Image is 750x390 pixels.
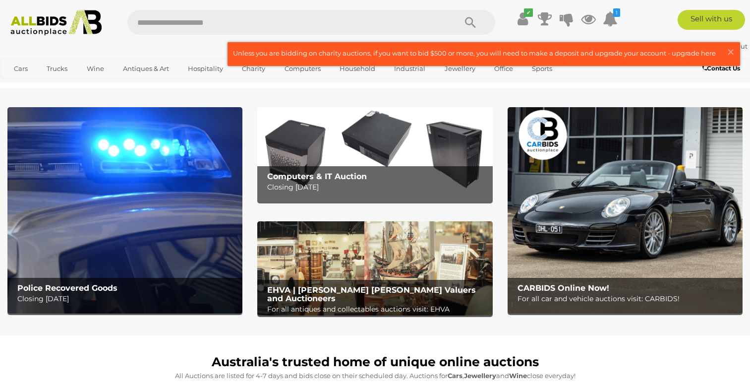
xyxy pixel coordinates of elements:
p: Closing [DATE] [17,293,237,305]
a: Wine [80,61,111,77]
span: × [726,42,735,62]
a: Cars [7,61,34,77]
a: Sports [525,61,559,77]
a: Antiques & Art [116,61,175,77]
i: ✔ [524,8,533,17]
a: Sell with us [678,10,745,30]
b: Contact Us [702,65,740,72]
a: CARBIDS Online Now! CARBIDS Online Now! For all car and vehicle auctions visit: CARBIDS! [508,107,743,314]
a: Office [488,61,519,77]
p: For all car and vehicle auctions visit: CARBIDS! [518,293,738,305]
a: [GEOGRAPHIC_DATA] [7,77,91,93]
img: Computers & IT Auction [257,107,492,201]
p: For all antiques and collectables auctions visit: EHVA [267,303,487,316]
a: Trucks [40,61,74,77]
a: Computers [278,61,327,77]
img: EHVA | Evans Hastings Valuers and Auctioneers [257,221,492,316]
b: Police Recovered Goods [17,283,117,293]
a: 1 [603,10,618,28]
img: Police Recovered Goods [7,107,242,314]
a: Industrial [388,61,432,77]
strong: Jewellery [464,372,496,380]
a: Hospitality [181,61,230,77]
a: Charity [235,61,272,77]
strong: Wine [509,372,527,380]
a: Computers & IT Auction Computers & IT Auction Closing [DATE] [257,107,492,201]
h1: Australia's trusted home of unique online auctions [12,355,738,369]
b: Computers & IT Auction [267,172,367,181]
button: Search [446,10,495,35]
a: EHVA | Evans Hastings Valuers and Auctioneers EHVA | [PERSON_NAME] [PERSON_NAME] Valuers and Auct... [257,221,492,316]
a: Household [333,61,382,77]
b: CARBIDS Online Now! [518,283,609,293]
a: Police Recovered Goods Police Recovered Goods Closing [DATE] [7,107,242,314]
a: ✔ [516,10,530,28]
img: CARBIDS Online Now! [508,107,743,314]
p: All Auctions are listed for 4-7 days and bids close on their scheduled day. Auctions for , and cl... [12,370,738,382]
img: Allbids.com.au [5,10,107,36]
strong: Cars [448,372,462,380]
a: Contact Us [702,63,743,74]
i: 1 [613,8,620,17]
b: EHVA | [PERSON_NAME] [PERSON_NAME] Valuers and Auctioneers [267,285,476,304]
a: Jewellery [438,61,482,77]
p: Closing [DATE] [267,181,487,194]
